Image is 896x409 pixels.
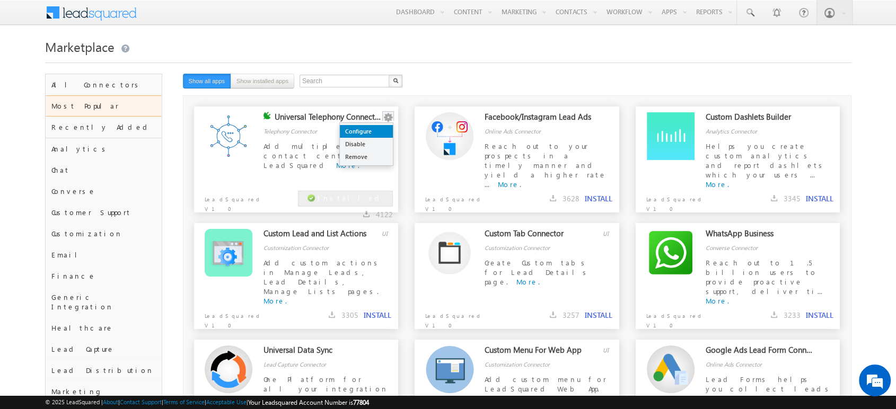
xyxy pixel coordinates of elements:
div: All Connectors [46,74,162,95]
span: Marketplace [45,38,115,55]
div: Lead Distribution [46,360,162,381]
div: Facebook/Instagram Lead Ads [485,112,592,127]
a: More. [263,296,287,305]
span: 4122 [376,209,393,219]
img: Alternate Logo [205,229,252,277]
div: Finance [46,265,162,287]
span: Reach out to your prospects in a timely manner and yield a higher rate ... [485,141,607,189]
div: Recently Added [46,117,162,138]
span: Add custom menu for LeadSquared Web App. [485,375,607,393]
div: Custom Menu For Web App [485,345,592,360]
div: Custom Tab Connector [485,228,592,243]
a: More. [336,161,359,170]
img: Alternate Logo [205,112,252,160]
a: About [103,398,118,405]
div: Converse [46,181,162,202]
div: Generic Integration [46,287,162,317]
div: Universal Data Sync [263,345,371,360]
div: Most Popular [46,95,162,117]
div: Universal Telephony Connector [275,112,382,127]
img: Alternate Logo [205,345,252,393]
div: Custom Lead and List Actions [263,228,371,243]
a: More. [706,180,729,189]
span: 77804 [353,398,369,406]
a: Configure [340,125,393,138]
a: More. [307,394,330,403]
a: Contact Support [120,398,162,405]
button: Show all apps [183,74,231,88]
img: downloads [771,195,777,201]
button: INSTALL [585,194,612,203]
p: LeadSquared V1.0 [194,189,276,214]
img: Search [393,78,398,83]
span: © 2025 LeadSquared | | | | | [45,397,369,407]
span: One Platform for all your integration needs [263,375,388,403]
span: 3257 [563,310,579,320]
img: Alternate Logo [425,345,473,393]
button: INSTALL [806,310,833,320]
a: Disable [340,138,393,150]
span: Add custom actions in Manage Leads, Lead Details, Manage Lists pages. [263,258,381,296]
span: Your Leadsquared Account Number is [248,398,369,406]
a: More. [498,180,521,189]
a: Terms of Service [163,398,205,405]
span: 3345 [784,193,801,203]
span: Create Custom tabs for Lead Details page. [485,258,590,286]
img: Alternate Logo [647,229,695,277]
img: downloads [550,312,556,318]
a: More. [706,296,729,305]
div: Lead Capture [46,339,162,360]
div: Customer Support [46,202,162,223]
a: Acceptable Use [206,398,247,405]
img: Alternate Logo [647,112,695,160]
img: checking status [263,112,271,119]
div: WhatsApp Business [706,228,813,243]
p: LeadSquared V1.0 [194,306,276,330]
img: downloads [329,312,335,318]
p: LeadSquared V1.0 [636,189,718,214]
div: Customization [46,223,162,244]
button: INSTALL [364,310,391,320]
div: Healthcare [46,317,162,339]
span: Add multiple contact centres to LeadSquared [263,141,379,170]
button: Show installed apps [231,74,294,88]
p: LeadSquared V1.0 [415,306,497,330]
img: downloads [550,195,556,201]
div: Email [46,244,162,265]
button: INSTALL [585,310,612,320]
span: 3233 [784,310,801,320]
span: Reach out to 1.5 billion users to provide proactive support, deliver ti... [706,258,822,296]
div: Chat [46,159,162,181]
a: More. [485,394,508,403]
a: Remove [340,150,393,163]
div: Google Ads Lead Form Connector [706,345,813,360]
p: LeadSquared V1.0 [415,189,497,214]
img: Alternate Logo [426,112,473,160]
span: Helps you create custom analytics and report dashlets which your users ... [706,141,826,179]
span: 3628 [563,193,579,203]
span: Installed [318,193,383,202]
p: LeadSquared V1.0 [636,306,718,330]
div: Analytics [46,138,162,159]
img: Alternate Logo [647,345,695,393]
button: INSTALL [806,194,833,203]
img: downloads [771,312,777,318]
a: More. [516,277,540,286]
img: downloads [363,211,370,217]
div: Marketing [46,381,162,402]
img: Alternate Logo [428,232,471,274]
span: 3305 [341,310,358,320]
div: Custom Dashlets Builder [706,112,813,127]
